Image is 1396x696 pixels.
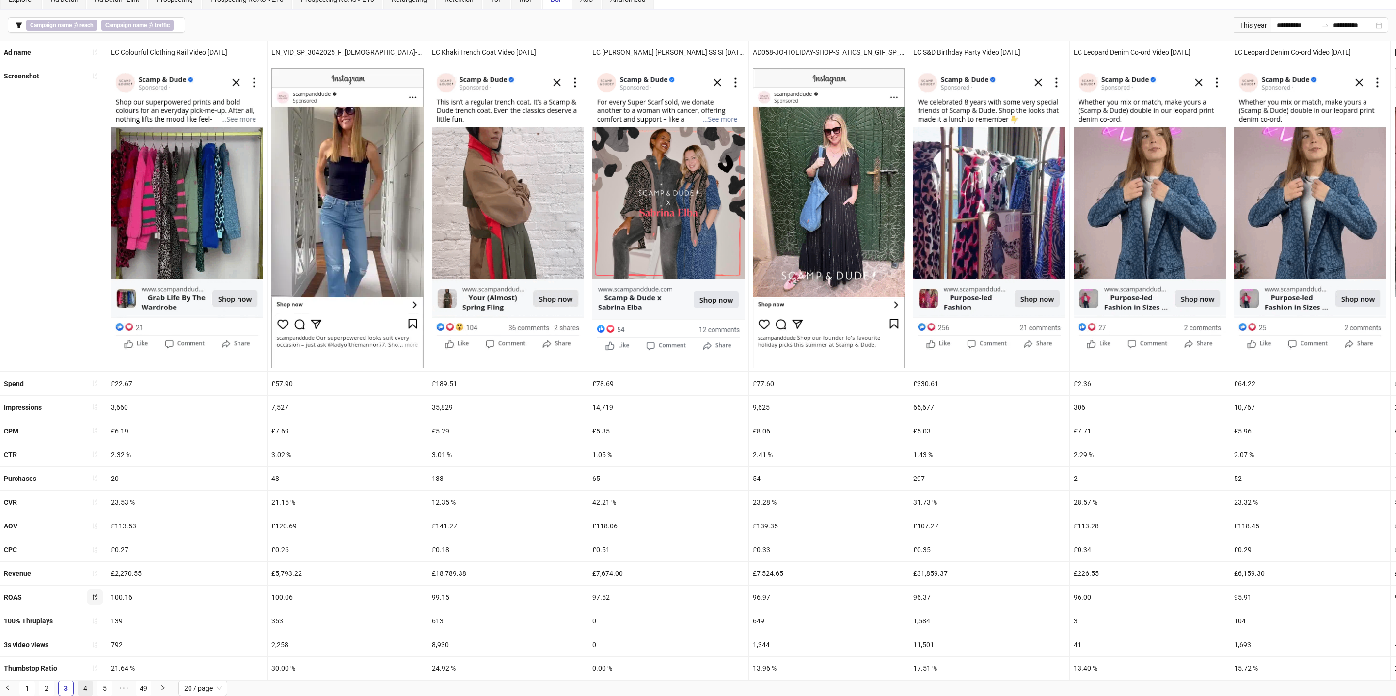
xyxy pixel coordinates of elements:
[268,467,428,490] div: 48
[155,22,170,29] b: traffic
[428,633,588,656] div: 8,930
[268,586,428,609] div: 100.06
[107,609,267,633] div: 139
[1230,396,1390,419] div: 10,767
[428,396,588,419] div: 35,829
[160,685,166,691] span: right
[97,681,112,696] a: 5
[107,396,267,419] div: 3,660
[588,514,748,538] div: £118.06
[592,68,745,354] img: Screenshot 120216229593790005
[107,443,267,466] div: 2.32 %
[116,681,132,696] span: •••
[909,491,1069,514] div: 31.73 %
[909,514,1069,538] div: £107.27
[1230,372,1390,395] div: £64.22
[58,681,74,696] li: 3
[428,467,588,490] div: 133
[92,499,98,506] span: sort-ascending
[4,546,17,554] b: CPC
[105,22,147,29] b: Campaign name
[4,665,57,672] b: Thumbstop Ratio
[92,641,98,648] span: sort-ascending
[428,443,588,466] div: 3.01 %
[913,68,1065,352] img: Screenshot 120214815541070005
[588,657,748,680] div: 0.00 %
[1234,68,1386,352] img: Screenshot 120215982529000005
[1070,562,1230,585] div: £226.55
[92,73,98,79] span: sort-ascending
[588,562,748,585] div: £7,674.00
[1230,41,1390,64] div: EC Leopard Denim Co-ord Video [DATE]
[1070,467,1230,490] div: 2
[178,681,227,696] div: Page Size
[1070,586,1230,609] div: 96.00
[268,41,428,64] div: EN_VID_SP_3042025_F_[DEMOGRAPHIC_DATA]-OF-THE-MANOR-INFLUENCER-VID_CC_SC13_None_UGC-CONTENT - Copy
[92,594,98,601] span: sort-descending
[268,372,428,395] div: £57.90
[909,41,1069,64] div: EC S&D Birthday Party Video [DATE]
[268,396,428,419] div: 7,527
[588,467,748,490] div: 65
[1234,17,1271,33] div: This year
[1230,443,1390,466] div: 2.07 %
[1070,491,1230,514] div: 28.57 %
[19,681,35,696] li: 1
[1070,419,1230,443] div: £7.71
[428,538,588,561] div: £0.18
[749,609,909,633] div: 649
[432,68,584,352] img: Screenshot 120216577035460005
[588,396,748,419] div: 14,719
[749,633,909,656] div: 1,344
[268,657,428,680] div: 30.00 %
[20,681,34,696] a: 1
[588,419,748,443] div: £5.35
[59,681,73,696] a: 3
[268,419,428,443] div: £7.69
[1230,491,1390,514] div: 23.32 %
[428,41,588,64] div: EC Khaki Trench Coat Video [DATE]
[909,467,1069,490] div: 297
[111,68,263,352] img: Screenshot 120216577888960005
[16,22,22,29] span: filter
[155,681,171,696] li: Next Page
[749,467,909,490] div: 54
[107,538,267,561] div: £0.27
[107,467,267,490] div: 20
[1230,562,1390,585] div: £6,159.30
[909,396,1069,419] div: 65,677
[588,609,748,633] div: 0
[39,681,54,696] a: 2
[8,17,185,33] button: Campaign name ∌ reachCampaign name ∌ traffic
[4,403,42,411] b: Impressions
[749,562,909,585] div: £7,524.65
[107,491,267,514] div: 23.53 %
[1230,657,1390,680] div: 15.72 %
[92,570,98,577] span: sort-ascending
[428,372,588,395] div: £189.51
[428,419,588,443] div: £5.29
[92,403,98,410] span: sort-ascending
[1321,21,1329,29] span: swap-right
[1070,41,1230,64] div: EC Leopard Denim Co-ord Video [DATE]
[79,22,94,29] b: reach
[268,633,428,656] div: 2,258
[749,443,909,466] div: 2.41 %
[588,372,748,395] div: £78.69
[1074,68,1226,352] img: Screenshot 120218510432380005
[909,372,1069,395] div: £330.61
[909,443,1069,466] div: 1.43 %
[107,41,267,64] div: EC Colourful Clothing Rail Video [DATE]
[268,538,428,561] div: £0.26
[4,498,17,506] b: CVR
[909,562,1069,585] div: £31,859.37
[136,681,151,696] a: 49
[588,538,748,561] div: £0.51
[428,586,588,609] div: 99.15
[4,475,36,482] b: Purchases
[428,562,588,585] div: £18,789.38
[909,419,1069,443] div: £5.03
[107,372,267,395] div: £22.67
